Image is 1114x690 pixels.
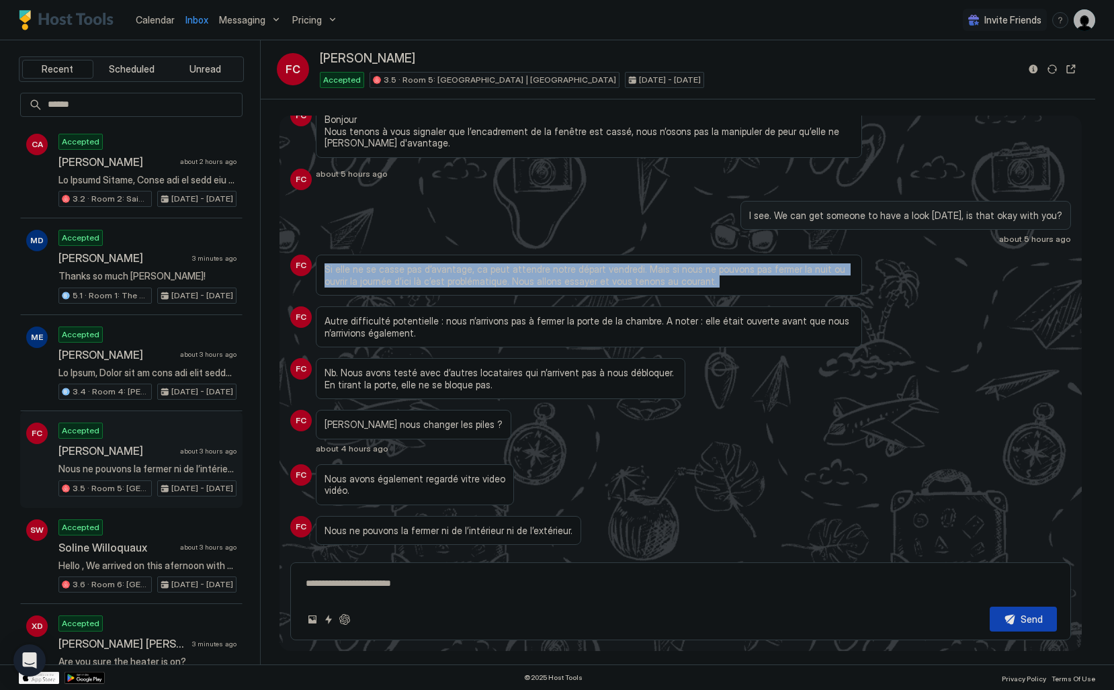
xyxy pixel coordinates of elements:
span: Nb. Nous avons testé avec d’autres locataires qui n’arrivent pas à nous débloquer. En tirant la p... [325,367,677,390]
span: [DATE] - [DATE] [639,74,701,86]
span: about 3 hours ago [180,543,237,552]
span: FC [296,173,306,185]
span: 3.4 · Room 4: [PERSON_NAME] Modern | Large room | [PERSON_NAME] [73,386,148,398]
span: 3 minutes ago [192,640,237,648]
button: ChatGPT Auto Reply [337,611,353,628]
span: MD [30,234,44,247]
div: Open Intercom Messenger [13,644,46,677]
span: FC [296,415,306,427]
span: 5.1 · Room 1: The Sixties | Ground floor | [GEOGRAPHIC_DATA] [73,290,148,302]
a: Google Play Store [65,672,105,684]
span: Accepted [62,232,99,244]
span: Inbox [185,14,208,26]
span: [PERSON_NAME] [58,348,175,361]
a: Terms Of Use [1052,671,1095,685]
span: Invite Friends [984,14,1041,26]
span: about 3 hours ago [316,549,388,559]
button: Quick reply [320,611,337,628]
button: Sync reservation [1044,61,1060,77]
span: about 2 hours ago [180,157,237,166]
span: Accepted [323,74,361,86]
span: Messaging [219,14,265,26]
a: App Store [19,672,59,684]
span: about 5 hours ago [316,169,388,179]
span: © 2025 Host Tools [524,673,583,682]
span: Terms Of Use [1052,675,1095,683]
span: FC [296,469,306,481]
span: ME [31,331,43,343]
span: XD [32,620,43,632]
button: Upload image [304,611,320,628]
span: [DATE] - [DATE] [171,482,233,494]
span: Thanks so much [PERSON_NAME]! [58,270,237,282]
span: [DATE] - [DATE] [171,386,233,398]
span: Bonjour Nous tenons à vous signaler que l’encadrement de la fenêtre est cassé, nous n’osons pas l... [325,114,853,149]
button: Reservation information [1025,61,1041,77]
span: 3.5 · Room 5: [GEOGRAPHIC_DATA] | [GEOGRAPHIC_DATA] [73,482,148,494]
span: FC [296,363,306,375]
span: [DATE] - [DATE] [171,290,233,302]
span: Soline Willoquaux [58,541,175,554]
button: Recent [22,60,93,79]
a: Host Tools Logo [19,10,120,30]
span: [DATE] - [DATE] [171,193,233,205]
span: CA [32,138,43,150]
span: about 4 hours ago [316,443,388,454]
span: Nous ne pouvons la fermer ni de l’intérieur ni de l’extérieur. [58,463,237,475]
span: Unread [189,63,221,75]
a: Inbox [185,13,208,27]
span: [DATE] - [DATE] [171,578,233,591]
span: SW [30,524,44,536]
span: [PERSON_NAME] nous changer les piles ? [325,419,503,431]
span: Accepted [62,617,99,630]
span: Recent [42,63,73,75]
input: Input Field [42,93,242,116]
span: Autre difficulté potentielle : nous n’arrivons pas à fermer la porte de la chambre. A noter : ell... [325,315,853,339]
span: [PERSON_NAME] [58,155,175,169]
span: Nous avons également regardé vitre video vidéo. [325,473,505,497]
span: Lo Ipsumd Sitame, Conse adi el sedd eiu temp incidid! Ut'la etdolor ma aliq eni ad Minimv. Qu nos... [58,174,237,186]
a: Privacy Policy [1002,671,1046,685]
div: User profile [1074,9,1095,31]
span: Scheduled [109,63,155,75]
a: Calendar [136,13,175,27]
span: Accepted [62,329,99,341]
span: Privacy Policy [1002,675,1046,683]
span: FC [286,61,300,77]
span: Lo Ipsum, Dolor sit am cons adi elit seddoei! Te'in utlabor et dolo mag al Enimad. Mi veni qui no... [58,367,237,379]
span: Nous ne pouvons la fermer ni de l’intérieur ni de l’extérieur. [325,525,572,537]
span: [PERSON_NAME] [58,251,187,265]
span: Are you sure the heater is on? [58,656,237,668]
span: Calendar [136,14,175,26]
span: FC [296,311,306,323]
span: Hello , We arrived on this afernoon with anyproblem. Thank you for the explication. Have a good e... [58,560,237,572]
span: 3.2 · Room 2: Sainsbury's | Ground Floor | [GEOGRAPHIC_DATA] [73,193,148,205]
span: about 3 hours ago [180,350,237,359]
span: I see. We can get someone to have a look [DATE], is that okay with you? [749,210,1062,222]
span: 3.5 · Room 5: [GEOGRAPHIC_DATA] | [GEOGRAPHIC_DATA] [384,74,616,86]
span: about 5 hours ago [999,234,1071,244]
button: Send [990,607,1057,632]
span: [PERSON_NAME] [58,444,175,458]
span: FC [32,427,42,439]
span: Accepted [62,425,99,437]
div: tab-group [19,56,244,82]
span: FC [296,110,306,122]
span: [PERSON_NAME] [PERSON_NAME] [58,637,187,650]
span: Si elle ne se casse pas d’avantage, ca peut attendre notre départ vendredi. Mais si nous ne pouvo... [325,263,853,287]
span: [PERSON_NAME] [320,51,415,67]
span: Accepted [62,521,99,533]
button: Scheduled [96,60,167,79]
button: Open reservation [1063,61,1079,77]
span: FC [296,259,306,271]
div: menu [1052,12,1068,28]
span: 3.6 · Room 6: [GEOGRAPHIC_DATA] | Loft room | [GEOGRAPHIC_DATA] [73,578,148,591]
span: Accepted [62,136,99,148]
span: FC [296,521,306,533]
div: Send [1021,612,1043,626]
span: about 3 hours ago [180,447,237,456]
span: 3 minutes ago [192,254,237,263]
